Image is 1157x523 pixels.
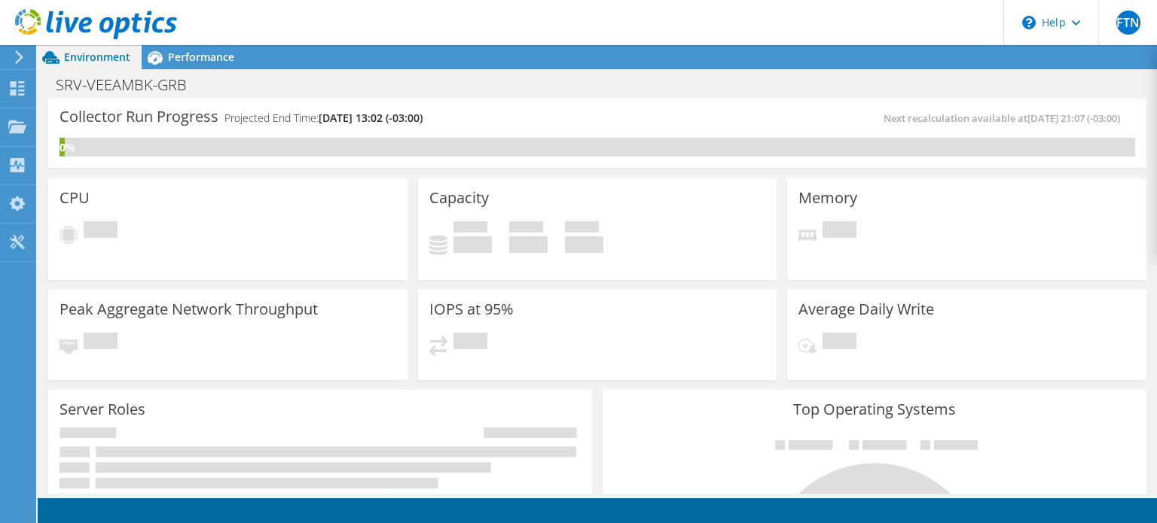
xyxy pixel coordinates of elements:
[823,333,856,353] span: Pending
[509,221,543,236] span: Free
[1027,111,1120,125] span: [DATE] 21:07 (-03:00)
[565,236,603,253] h4: 0 GiB
[60,139,65,156] div: 0%
[453,333,487,353] span: Pending
[565,221,599,236] span: Total
[1116,11,1140,35] span: FTN
[509,236,548,253] h4: 0 GiB
[798,301,934,318] h3: Average Daily Write
[60,190,90,206] h3: CPU
[614,401,1135,418] h3: Top Operating Systems
[84,333,118,353] span: Pending
[319,111,423,125] span: [DATE] 13:02 (-03:00)
[168,50,234,64] span: Performance
[453,236,492,253] h4: 0 GiB
[823,221,856,242] span: Pending
[798,190,857,206] h3: Memory
[60,301,318,318] h3: Peak Aggregate Network Throughput
[884,111,1128,125] span: Next recalculation available at
[224,110,423,126] h4: Projected End Time:
[429,301,514,318] h3: IOPS at 95%
[1022,16,1036,29] svg: \n
[49,77,210,93] h1: SRV-VEEAMBK-GRB
[84,221,118,242] span: Pending
[453,221,487,236] span: Used
[64,50,130,64] span: Environment
[429,190,489,206] h3: Capacity
[60,401,145,418] h3: Server Roles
